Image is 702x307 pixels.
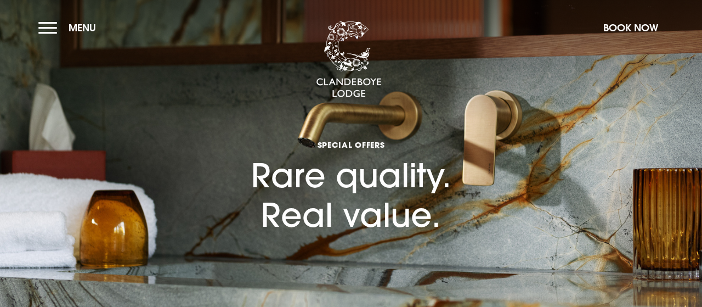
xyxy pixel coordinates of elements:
button: Book Now [598,16,664,40]
img: Clandeboye Lodge [316,21,382,98]
span: Special Offers [251,139,451,150]
h1: Rare quality. Real value. [251,101,451,234]
span: Menu [69,21,96,34]
button: Menu [38,16,101,40]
